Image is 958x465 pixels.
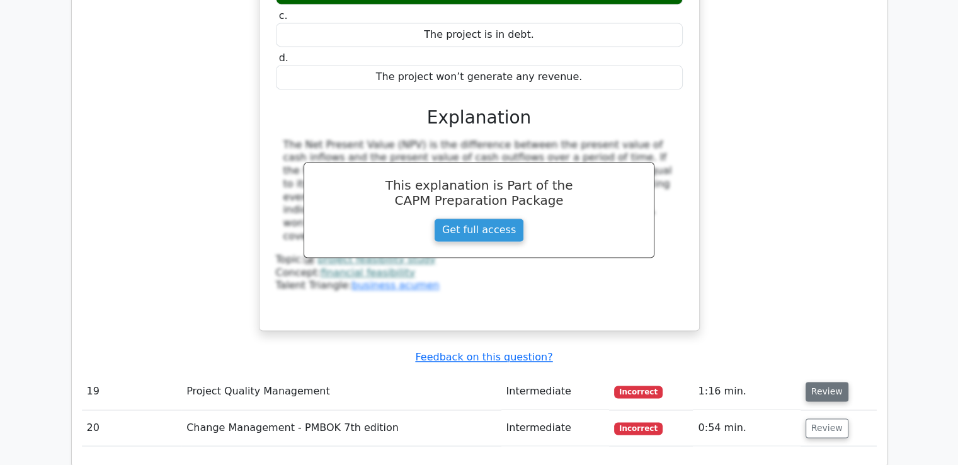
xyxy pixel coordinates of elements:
[614,386,663,398] span: Incorrect
[82,410,182,446] td: 20
[279,52,288,64] span: d.
[317,253,435,265] a: project feasibility study
[276,23,683,47] div: The project is in debt.
[501,410,609,446] td: Intermediate
[276,65,683,89] div: The project won’t generate any revenue.
[283,107,675,129] h3: Explanation
[501,374,609,410] td: Intermediate
[276,267,683,280] div: Concept:
[283,139,675,243] div: The Net Present Value (NPV) is the difference between the present value of cash inflows and the p...
[321,267,415,278] a: financial feasibility
[415,351,552,363] a: Feedback on this question?
[181,374,501,410] td: Project Quality Management
[693,374,800,410] td: 1:16 min.
[279,9,288,21] span: c.
[614,422,663,435] span: Incorrect
[806,418,848,438] button: Review
[276,253,683,292] div: Talent Triangle:
[434,218,524,242] a: Get full access
[351,279,439,291] a: business acumen
[693,410,800,446] td: 0:54 min.
[276,253,683,267] div: Topic:
[82,374,182,410] td: 19
[181,410,501,446] td: Change Management - PMBOK 7th edition
[806,382,848,401] button: Review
